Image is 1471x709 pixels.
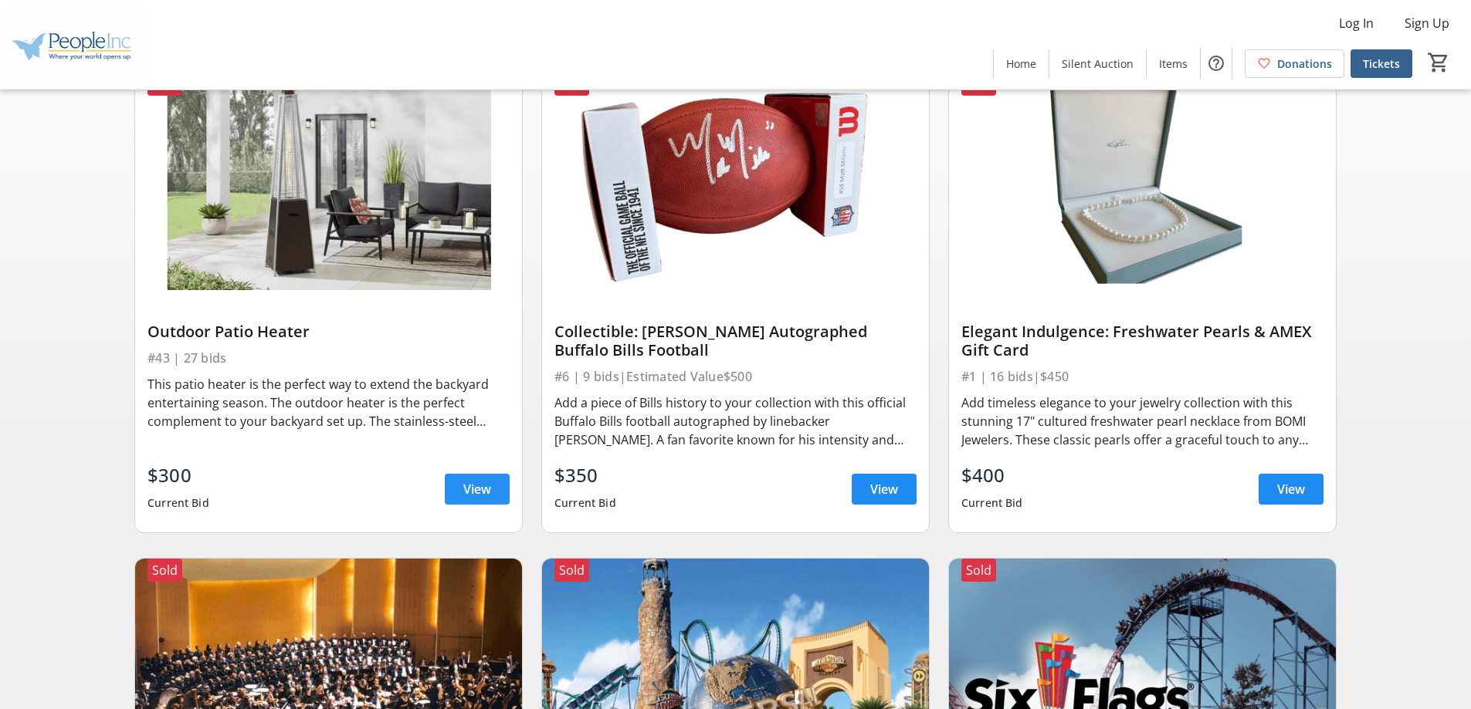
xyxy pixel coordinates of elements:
[554,366,917,387] div: #6 | 9 bids | Estimated Value $500
[554,322,917,360] div: Collectible: [PERSON_NAME] Autographed Buffalo Bills Football
[147,375,510,430] div: This patio heater is the perfect way to extend the backyard entertaining season. The outdoor heat...
[1201,48,1232,79] button: Help
[1327,11,1386,35] button: Log In
[961,366,1324,387] div: #1 | 16 bids | $450
[961,559,996,582] div: Sold
[1351,49,1412,78] a: Tickets
[961,489,1023,517] div: Current Bid
[554,559,589,582] div: Sold
[1339,14,1374,32] span: Log In
[961,322,1324,360] div: Elegant Indulgence: Freshwater Pearls & AMEX Gift Card
[1049,49,1146,78] a: Silent Auction
[445,474,510,505] a: View
[1277,480,1305,498] span: View
[961,393,1324,449] div: Add timeless elegance to your jewelry collection with this stunning 17" cultured freshwater pearl...
[554,489,616,517] div: Current Bid
[554,461,616,489] div: $350
[1159,56,1188,72] span: Items
[1392,11,1462,35] button: Sign Up
[852,474,917,505] a: View
[135,73,522,290] img: Outdoor Patio Heater
[1062,56,1134,72] span: Silent Auction
[1245,49,1344,78] a: Donations
[1259,474,1324,505] a: View
[147,461,209,489] div: $300
[1277,56,1332,72] span: Donations
[949,73,1336,290] img: Elegant Indulgence: Freshwater Pearls & AMEX Gift Card
[463,480,491,498] span: View
[147,489,209,517] div: Current Bid
[554,393,917,449] div: Add a piece of Bills history to your collection with this official Buffalo Bills football autogra...
[147,322,510,341] div: Outdoor Patio Heater
[1147,49,1200,78] a: Items
[994,49,1049,78] a: Home
[147,347,510,369] div: #43 | 27 bids
[1363,56,1400,72] span: Tickets
[1405,14,1449,32] span: Sign Up
[1006,56,1036,72] span: Home
[542,73,929,290] img: Collectible: Matt Milano Autographed Buffalo Bills Football
[147,559,182,582] div: Sold
[1425,49,1452,76] button: Cart
[870,480,898,498] span: View
[9,6,147,83] img: People Inc.'s Logo
[961,461,1023,489] div: $400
